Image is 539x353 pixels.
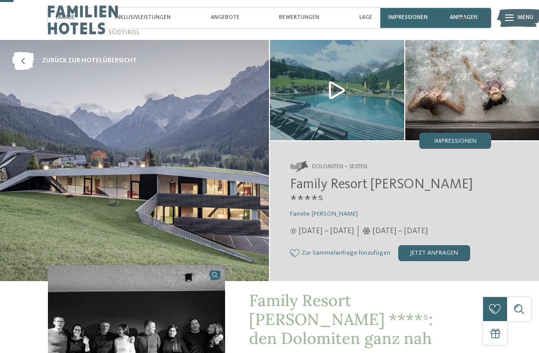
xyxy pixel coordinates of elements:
span: Impressionen [434,138,477,145]
i: Öffnungszeiten im Winter [362,228,371,235]
span: Familie [PERSON_NAME] [290,211,358,217]
img: Unser Familienhotel in Sexten, euer Urlaubszuhause in den Dolomiten [270,40,404,140]
a: EN [484,16,491,23]
a: DE [459,16,467,23]
span: [DATE] – [DATE] [299,226,354,237]
span: Dolomiten – Sexten [312,163,367,171]
a: zurück zur Hotelübersicht [12,52,137,70]
span: [DATE] – [DATE] [373,226,428,237]
a: IT [473,16,478,23]
div: jetzt anfragen [398,245,470,261]
span: zurück zur Hotelübersicht [42,56,137,65]
i: Öffnungszeiten im Sommer [290,228,297,235]
span: Family Resort [PERSON_NAME] ****ˢ [290,178,473,209]
span: Zur Sammelanfrage hinzufügen [301,250,390,257]
span: Menü [518,14,534,22]
span: Family Resort [PERSON_NAME] ****ˢ: den Dolomiten ganz nah [249,290,433,349]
